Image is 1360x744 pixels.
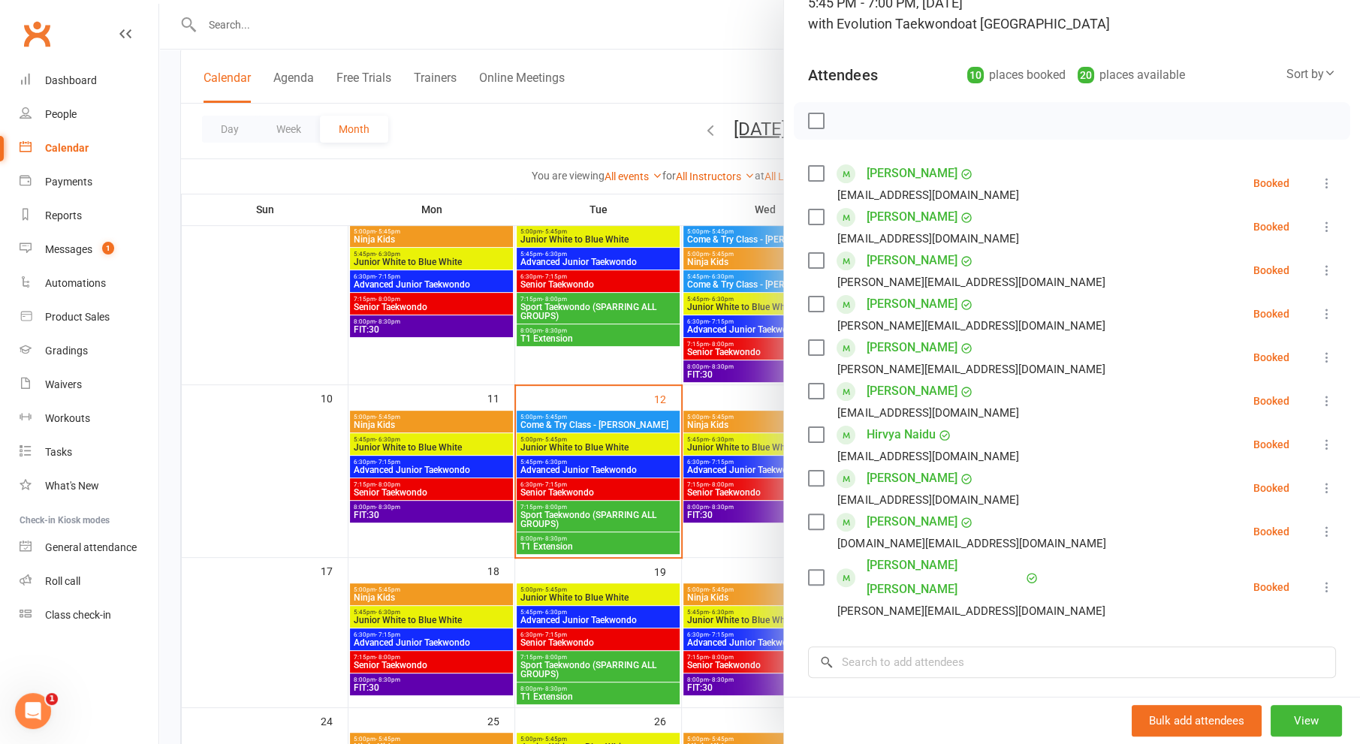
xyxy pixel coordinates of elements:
a: Calendar [20,131,158,165]
a: [PERSON_NAME] [866,292,957,316]
div: 20 [1078,67,1094,83]
div: Sort by [1286,65,1336,84]
div: [EMAIL_ADDRESS][DOMAIN_NAME] [837,447,1018,466]
div: Booked [1253,178,1289,188]
a: Hirvya Naidu [866,423,935,447]
a: [PERSON_NAME] [866,510,957,534]
div: places booked [967,65,1066,86]
a: Dashboard [20,64,158,98]
div: Booked [1253,396,1289,406]
a: Gradings [20,334,158,368]
div: [EMAIL_ADDRESS][DOMAIN_NAME] [837,229,1018,249]
div: Gradings [45,345,88,357]
a: [PERSON_NAME] [866,249,957,273]
iframe: Intercom live chat [15,693,51,729]
a: Messages 1 [20,233,158,267]
div: Booked [1253,352,1289,363]
button: View [1271,705,1342,736]
div: [PERSON_NAME][EMAIL_ADDRESS][DOMAIN_NAME] [837,601,1105,621]
span: 1 [46,693,58,705]
a: General attendance kiosk mode [20,531,158,565]
div: Booked [1253,439,1289,450]
a: Waivers [20,368,158,402]
button: Bulk add attendees [1132,705,1262,736]
div: [PERSON_NAME][EMAIL_ADDRESS][DOMAIN_NAME] [837,273,1105,292]
div: Dashboard [45,74,97,86]
div: Automations [45,277,106,289]
div: Booked [1253,582,1289,592]
a: Payments [20,165,158,199]
div: Roll call [45,575,80,587]
a: Reports [20,199,158,233]
div: Product Sales [45,311,110,323]
div: Calendar [45,142,89,154]
a: Workouts [20,402,158,435]
a: [PERSON_NAME] [866,161,957,185]
div: Booked [1253,265,1289,276]
div: [PERSON_NAME][EMAIL_ADDRESS][DOMAIN_NAME] [837,316,1105,336]
span: with Evolution Taekwondo [808,16,964,32]
div: Booked [1253,526,1289,537]
a: What's New [20,469,158,503]
div: People [45,108,77,120]
div: [DOMAIN_NAME][EMAIL_ADDRESS][DOMAIN_NAME] [837,534,1105,553]
a: Product Sales [20,300,158,334]
a: [PERSON_NAME] [866,379,957,403]
div: [EMAIL_ADDRESS][DOMAIN_NAME] [837,403,1018,423]
div: What's New [45,480,99,492]
div: [PERSON_NAME][EMAIL_ADDRESS][DOMAIN_NAME] [837,360,1105,379]
div: Booked [1253,221,1289,232]
div: [EMAIL_ADDRESS][DOMAIN_NAME] [837,185,1018,205]
div: 10 [967,67,984,83]
a: Roll call [20,565,158,598]
input: Search to add attendees [808,646,1336,678]
div: Tasks [45,446,72,458]
div: Booked [1253,309,1289,319]
a: [PERSON_NAME] [866,205,957,229]
a: Clubworx [18,15,56,53]
div: [EMAIL_ADDRESS][DOMAIN_NAME] [837,490,1018,510]
div: places available [1078,65,1185,86]
a: [PERSON_NAME] [866,466,957,490]
div: Attendees [808,65,877,86]
div: General attendance [45,541,137,553]
div: Workouts [45,412,90,424]
div: Payments [45,176,92,188]
div: Reports [45,209,82,221]
div: Booked [1253,483,1289,493]
a: People [20,98,158,131]
a: Automations [20,267,158,300]
span: 1 [102,242,114,255]
div: Class check-in [45,609,111,621]
div: Waivers [45,378,82,390]
a: [PERSON_NAME] [PERSON_NAME] [866,553,1022,601]
a: [PERSON_NAME] [866,336,957,360]
a: Class kiosk mode [20,598,158,632]
div: Messages [45,243,92,255]
span: at [GEOGRAPHIC_DATA] [964,16,1109,32]
a: Tasks [20,435,158,469]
